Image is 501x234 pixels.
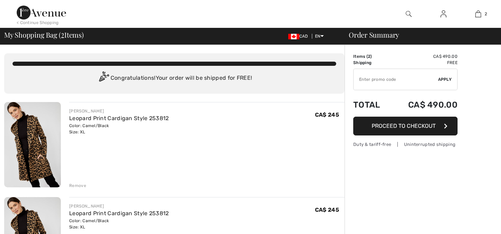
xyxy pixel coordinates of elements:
[406,10,412,18] img: search the website
[4,102,61,187] img: Leopard Print Cardigan Style 253812
[441,10,446,18] img: My Info
[353,93,390,117] td: Total
[17,19,59,26] div: < Continue Shopping
[372,123,436,129] span: Proceed to Checkout
[438,76,452,83] span: Apply
[390,93,458,117] td: CA$ 490.00
[69,123,169,135] div: Color: Camel/Black Size: XL
[288,34,299,39] img: Canadian Dollar
[315,206,339,213] span: CA$ 245
[61,30,64,39] span: 2
[69,203,169,209] div: [PERSON_NAME]
[353,60,390,66] td: Shipping
[461,10,495,18] a: 2
[390,53,458,60] td: CA$ 490.00
[97,71,111,85] img: Congratulation2.svg
[315,34,324,39] span: EN
[368,54,370,59] span: 2
[353,141,458,148] div: Duty & tariff-free | Uninterrupted shipping
[353,117,458,135] button: Proceed to Checkout
[288,34,311,39] span: CAD
[69,218,169,230] div: Color: Camel/Black Size: XL
[354,69,438,90] input: Promo code
[69,108,169,114] div: [PERSON_NAME]
[17,6,66,19] img: 1ère Avenue
[390,60,458,66] td: Free
[485,11,487,17] span: 2
[13,71,336,85] div: Congratulations! Your order will be shipped for FREE!
[69,210,169,217] a: Leopard Print Cardigan Style 253812
[69,115,169,122] a: Leopard Print Cardigan Style 253812
[315,111,339,118] span: CA$ 245
[435,10,452,18] a: Sign In
[475,10,481,18] img: My Bag
[4,31,84,38] span: My Shopping Bag ( Items)
[340,31,497,38] div: Order Summary
[69,182,86,189] div: Remove
[353,53,390,60] td: Items ( )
